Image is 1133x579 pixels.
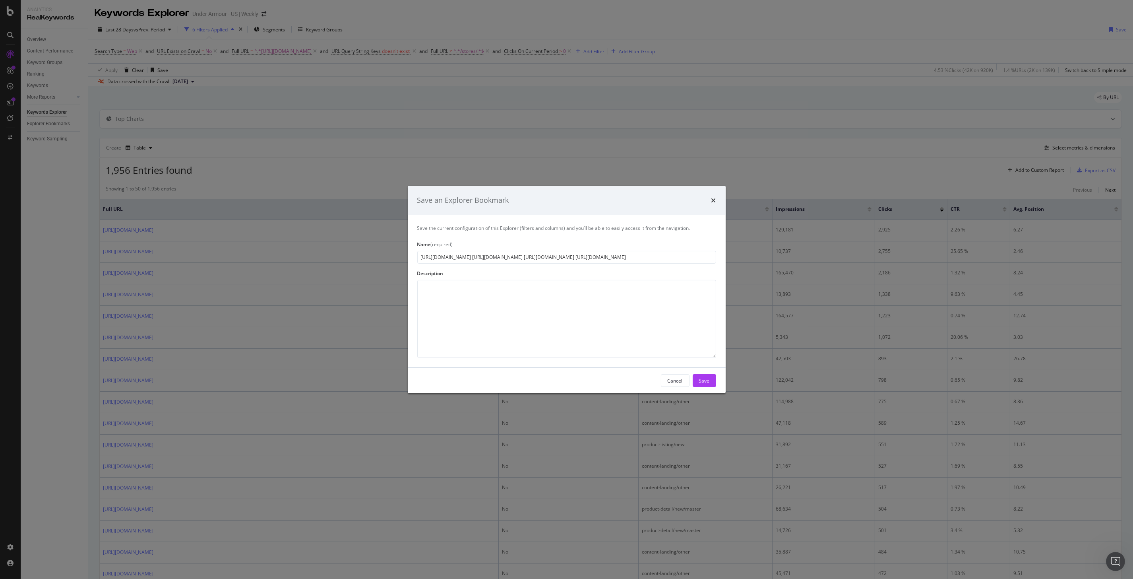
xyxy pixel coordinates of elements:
div: Cancel [668,377,683,384]
div: modal [408,186,726,393]
span: Name [417,241,431,248]
div: Save [699,377,710,384]
button: Cancel [661,374,689,387]
div: times [711,195,716,206]
span: (required) [431,241,453,248]
div: Description [417,270,716,277]
button: Save [693,374,716,387]
iframe: Intercom live chat [1106,552,1125,571]
input: Enter a name [417,251,716,264]
div: Save an Explorer Bookmark [417,195,509,206]
div: Save the current configuration of this Explorer (filters and columns) and you’ll be able to easil... [417,225,716,231]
